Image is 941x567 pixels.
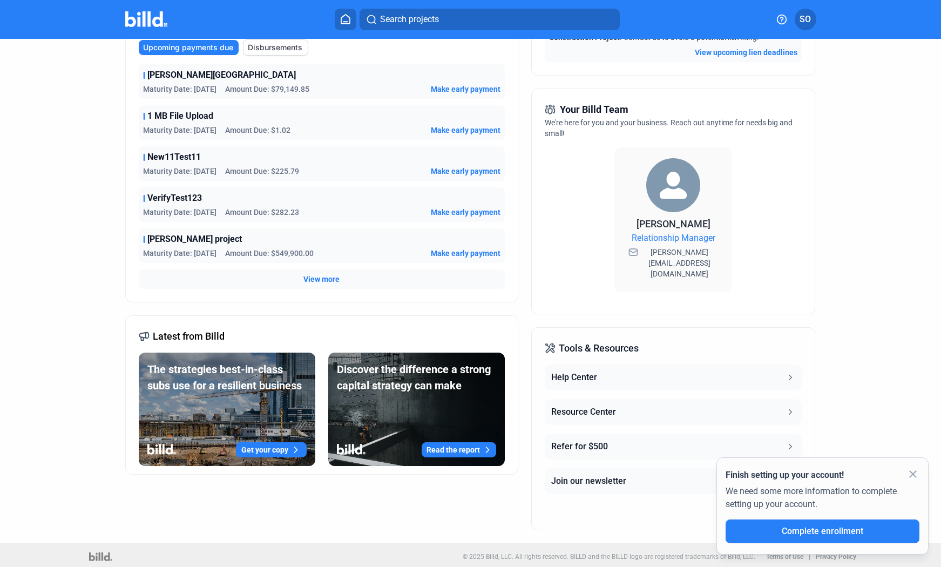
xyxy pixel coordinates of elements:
[431,166,500,177] button: Make early payment
[236,442,307,457] button: Get your copy
[143,125,216,136] span: Maturity Date: [DATE]
[782,526,863,536] span: Complete enrollment
[248,42,302,53] span: Disbursements
[143,84,216,94] span: Maturity Date: [DATE]
[147,151,201,164] span: New11Test11
[225,207,299,218] span: Amount Due: $282.23
[640,247,718,279] span: [PERSON_NAME][EMAIL_ADDRESS][DOMAIN_NAME]
[225,166,299,177] span: Amount Due: $225.79
[545,364,802,390] button: Help Center
[726,469,919,482] div: Finish setting up your account!
[431,207,500,218] button: Make early payment
[551,475,626,488] div: Join our newsletter
[816,553,856,561] b: Privacy Policy
[545,468,802,494] button: Join our newsletter
[906,468,919,481] mat-icon: close
[726,519,919,543] button: Complete enrollment
[695,47,797,58] button: View upcoming lien deadlines
[143,248,216,259] span: Maturity Date: [DATE]
[147,69,296,82] span: [PERSON_NAME][GEOGRAPHIC_DATA]
[560,102,628,117] span: Your Billd Team
[551,440,608,453] div: Refer for $500
[632,232,715,245] span: Relationship Manager
[243,39,308,56] button: Disbursements
[89,552,112,561] img: logo
[545,118,793,138] span: We're here for you and your business. Reach out anytime for needs big and small!
[800,13,811,26] span: SO
[545,399,802,425] button: Resource Center
[125,11,168,27] img: Billd Company Logo
[153,329,225,344] span: Latest from Billd
[726,482,919,519] div: We need some more information to complete setting up your account.
[147,192,202,205] span: VerifyTest123
[147,110,213,123] span: 1 MB File Upload
[143,166,216,177] span: Maturity Date: [DATE]
[766,553,803,561] b: Terms of Use
[637,218,710,230] span: [PERSON_NAME]
[225,125,290,136] span: Amount Due: $1.02
[360,9,620,30] button: Search projects
[795,9,816,30] button: SO
[147,233,242,246] span: [PERSON_NAME] project
[380,13,439,26] span: Search projects
[545,434,802,460] button: Refer for $500
[551,406,616,418] div: Resource Center
[143,207,216,218] span: Maturity Date: [DATE]
[431,248,500,259] button: Make early payment
[463,553,755,561] p: © 2025 Billd, LLC. All rights reserved. BILLD and the BILLD logo are registered trademarks of Bil...
[422,442,496,457] button: Read the report
[225,248,314,259] span: Amount Due: $549,900.00
[143,42,233,53] span: Upcoming payments due
[431,84,500,94] button: Make early payment
[551,371,597,384] div: Help Center
[225,84,309,94] span: Amount Due: $79,149.85
[337,361,496,394] div: Discover the difference a strong capital strategy can make
[303,274,340,285] button: View more
[139,40,239,55] button: Upcoming payments due
[559,341,639,356] span: Tools & Resources
[431,125,500,136] button: Make early payment
[646,158,700,212] img: Relationship Manager
[147,361,307,394] div: The strategies best-in-class subs use for a resilient business
[809,553,810,561] p: |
